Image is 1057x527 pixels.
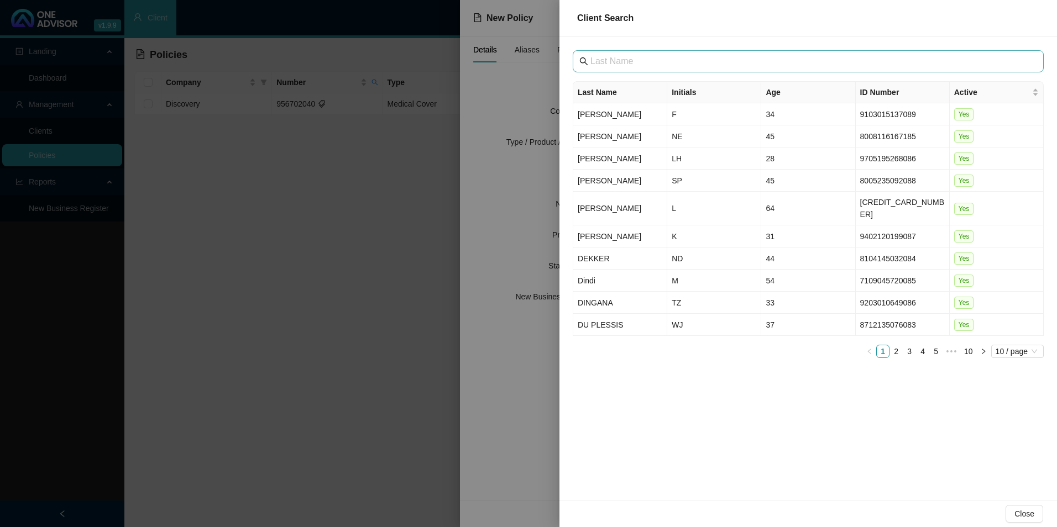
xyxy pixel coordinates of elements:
[1014,508,1034,520] span: Close
[954,203,974,215] span: Yes
[766,320,775,329] span: 37
[876,345,889,358] li: 1
[856,125,950,147] td: 8008116167185
[573,103,667,125] td: [PERSON_NAME]
[573,147,667,170] td: [PERSON_NAME]
[766,154,775,163] span: 28
[573,82,667,103] th: Last Name
[877,345,889,357] a: 1
[916,345,929,358] li: 4
[954,252,974,265] span: Yes
[856,103,950,125] td: 9103015137089
[856,147,950,170] td: 9705195268086
[890,345,902,357] a: 2
[954,152,974,165] span: Yes
[954,230,974,243] span: Yes
[667,192,761,225] td: L
[856,292,950,314] td: 9203010649086
[954,175,974,187] span: Yes
[590,55,1028,68] input: Last Name
[996,345,1039,357] span: 10 / page
[866,348,873,355] span: left
[977,345,990,358] li: Next Page
[929,345,943,358] li: 5
[954,130,974,143] span: Yes
[577,13,634,23] span: Client Search
[961,345,976,357] a: 10
[573,170,667,192] td: [PERSON_NAME]
[863,345,876,358] button: left
[573,225,667,247] td: [PERSON_NAME]
[856,314,950,336] td: 8712135076083
[856,82,950,103] th: ID Number
[573,192,667,225] td: [PERSON_NAME]
[667,125,761,147] td: NE
[930,345,942,357] a: 5
[667,103,761,125] td: F
[766,132,775,141] span: 45
[573,247,667,270] td: DEKKER
[917,345,929,357] a: 4
[1006,505,1043,523] button: Close
[960,345,977,358] li: 10
[667,270,761,292] td: M
[761,82,855,103] th: Age
[667,314,761,336] td: WJ
[903,345,915,357] a: 3
[954,86,1030,98] span: Active
[991,345,1044,358] div: Page Size
[667,292,761,314] td: TZ
[980,348,987,355] span: right
[954,297,974,309] span: Yes
[856,170,950,192] td: 8005235092088
[766,204,775,213] span: 64
[766,110,775,119] span: 34
[573,270,667,292] td: Dindi
[863,345,876,358] li: Previous Page
[954,275,974,287] span: Yes
[766,276,775,285] span: 54
[943,345,960,358] li: Next 5 Pages
[856,192,950,225] td: [CREDIT_CARD_NUMBER]
[766,254,775,263] span: 44
[573,314,667,336] td: DU PLESSIS
[903,345,916,358] li: 3
[766,232,775,241] span: 31
[954,108,974,120] span: Yes
[766,298,775,307] span: 33
[950,82,1044,103] th: Active
[667,147,761,170] td: LH
[856,225,950,247] td: 9402120199087
[977,345,990,358] button: right
[856,247,950,270] td: 8104145032084
[856,270,950,292] td: 7109045720085
[889,345,903,358] li: 2
[579,57,588,66] span: search
[667,225,761,247] td: K
[573,292,667,314] td: DINGANA
[943,345,960,358] span: •••
[667,247,761,270] td: ND
[766,176,775,185] span: 45
[667,170,761,192] td: SP
[954,319,974,331] span: Yes
[573,125,667,147] td: [PERSON_NAME]
[667,82,761,103] th: Initials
